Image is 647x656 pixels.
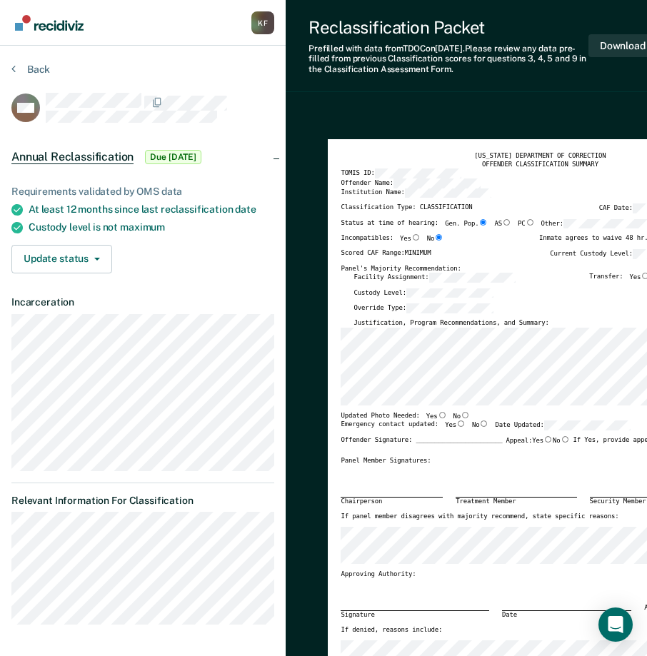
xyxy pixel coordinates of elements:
label: Override Type: [353,303,493,313]
div: Panel Member Signatures: [341,457,431,465]
div: Emergency contact updated: [341,420,631,436]
label: If panel member disagrees with majority recommend, state specific reasons: [341,513,618,521]
dt: Incarceration [11,296,274,308]
input: Offender Name: [393,178,481,188]
div: K F [251,11,274,34]
div: Prefilled with data from TDOC on [DATE] . Please review any data pre-filled from previous Classif... [309,44,588,74]
div: Signature [341,610,489,620]
input: TOMIS ID: [375,168,462,178]
span: Annual Reclassification [11,150,134,164]
input: Institution Name: [405,188,492,198]
div: Open Intercom Messenger [598,607,633,642]
label: Yes [400,234,421,243]
button: Profile dropdown button [251,11,274,34]
div: Updated Photo Needed: [341,412,470,421]
div: Date [502,610,631,620]
label: Classification Type: CLASSIFICATION [341,203,472,213]
label: Yes [532,436,553,445]
label: Appeal: [506,436,569,451]
input: Yes [456,420,466,427]
span: Due [DATE] [145,150,201,164]
input: No [461,412,470,418]
input: Gen. Pop. [478,219,488,226]
div: Custody level is not [29,221,274,233]
label: No [427,234,444,243]
input: Facility Assignment: [429,273,516,283]
label: Custody Level: [353,288,493,298]
label: Date Updated: [495,420,631,430]
button: Update status [11,245,112,273]
label: No [553,436,570,445]
input: Custody Level: [406,288,493,298]
div: At least 12 months since last reclassification [29,203,274,216]
label: If denied, reasons include: [341,626,442,635]
div: Reclassification Packet [309,17,588,38]
label: Justification, Program Recommendations, and Summary: [353,319,548,328]
label: PC [518,219,535,229]
label: Institution Name: [341,188,491,198]
label: No [453,412,471,421]
label: Offender Name: [341,178,480,188]
input: Yes [543,436,553,443]
input: AS [502,219,511,226]
input: Override Type: [406,303,493,313]
input: No [434,234,443,241]
span: date [235,203,256,215]
img: Recidiviz [15,15,84,31]
label: Gen. Pop. [445,219,488,229]
dt: Relevant Information For Classification [11,495,274,507]
div: Incompatibles: [341,234,443,249]
div: Requirements validated by OMS data [11,186,274,198]
label: No [472,420,489,430]
input: No [561,436,570,443]
label: AS [494,219,511,229]
span: maximum [120,221,165,233]
label: Yes [426,412,447,421]
input: PC [526,219,535,226]
label: Yes [445,420,466,430]
button: Back [11,63,50,76]
input: Yes [438,412,447,418]
label: Facility Assignment: [353,273,516,283]
input: Date Updated: [544,420,631,430]
div: Chairperson [341,497,443,506]
label: Scored CAF Range: MINIMUM [341,249,431,259]
input: No [479,420,488,427]
label: TOMIS ID: [341,168,461,178]
div: Treatment Member [456,497,576,506]
input: Yes [411,234,421,241]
